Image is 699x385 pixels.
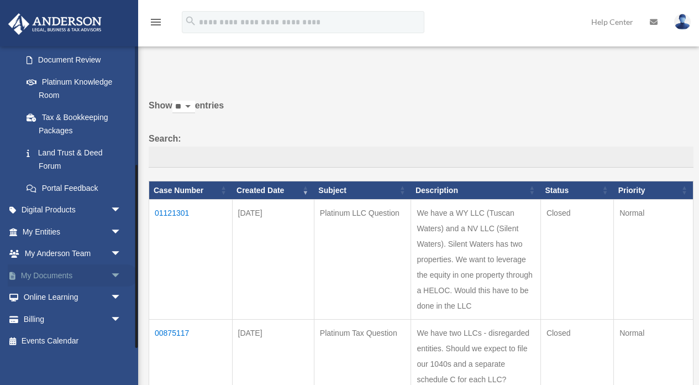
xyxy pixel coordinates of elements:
[540,181,613,200] th: Status: activate to sort column ascending
[15,177,133,199] a: Portal Feedback
[411,181,540,200] th: Description: activate to sort column ascending
[614,200,693,320] td: Normal
[111,287,133,309] span: arrow_drop_down
[232,181,314,200] th: Created Date: activate to sort column ascending
[111,199,133,222] span: arrow_drop_down
[149,147,693,168] input: Search:
[15,71,133,106] a: Platinum Knowledge Room
[15,142,133,177] a: Land Trust & Deed Forum
[149,19,162,29] a: menu
[149,181,233,200] th: Case Number: activate to sort column ascending
[149,98,693,124] label: Show entries
[314,181,411,200] th: Subject: activate to sort column ascending
[8,221,138,243] a: My Entitiesarrow_drop_down
[149,200,233,320] td: 01121301
[8,199,138,221] a: Digital Productsarrow_drop_down
[674,14,691,30] img: User Pic
[185,15,197,27] i: search
[314,200,411,320] td: Platinum LLC Question
[8,264,138,287] a: My Documentsarrow_drop_down
[149,131,693,168] label: Search:
[149,15,162,29] i: menu
[5,13,105,35] img: Anderson Advisors Platinum Portal
[614,181,693,200] th: Priority: activate to sort column ascending
[111,308,133,331] span: arrow_drop_down
[15,49,133,71] a: Document Review
[111,243,133,266] span: arrow_drop_down
[540,200,613,320] td: Closed
[111,264,133,287] span: arrow_drop_down
[8,308,138,330] a: Billingarrow_drop_down
[411,200,540,320] td: We have a WY LLC (Tuscan Waters) and a NV LLC (Silent Waters). Silent Waters has two properties. ...
[232,200,314,320] td: [DATE]
[8,243,138,265] a: My Anderson Teamarrow_drop_down
[8,330,138,352] a: Events Calendar
[15,106,133,142] a: Tax & Bookkeeping Packages
[8,287,138,309] a: Online Learningarrow_drop_down
[172,101,195,113] select: Showentries
[111,221,133,243] span: arrow_drop_down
